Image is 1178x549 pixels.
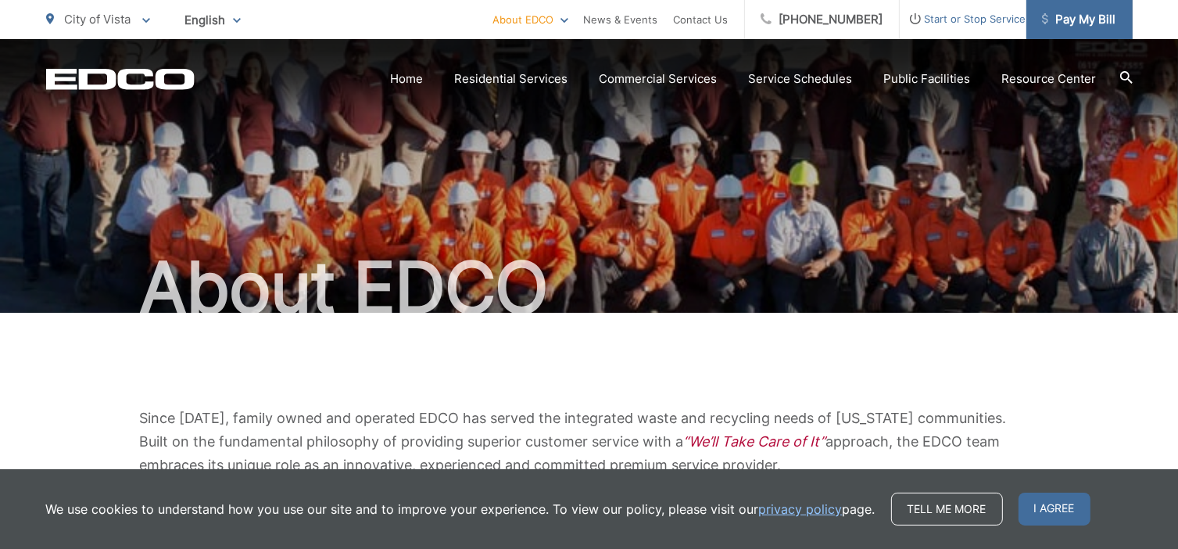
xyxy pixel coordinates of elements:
[46,500,875,518] p: We use cookies to understand how you use our site and to improve your experience. To view our pol...
[46,249,1133,327] h1: About EDCO
[884,70,971,88] a: Public Facilities
[455,70,568,88] a: Residential Services
[749,70,853,88] a: Service Schedules
[684,433,826,450] em: “We’ll Take Care of It”
[1042,10,1116,29] span: Pay My Bill
[391,70,424,88] a: Home
[1019,493,1090,526] span: I agree
[46,68,195,90] a: EDCD logo. Return to the homepage.
[493,10,568,29] a: About EDCO
[674,10,729,29] a: Contact Us
[584,10,658,29] a: News & Events
[1002,70,1097,88] a: Resource Center
[140,407,1039,477] p: Since [DATE], family owned and operated EDCO has served the integrated waste and recycling needs ...
[65,12,131,27] span: City of Vista
[891,493,1003,526] a: Tell me more
[174,6,252,34] span: English
[759,500,843,518] a: privacy policy
[600,70,718,88] a: Commercial Services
